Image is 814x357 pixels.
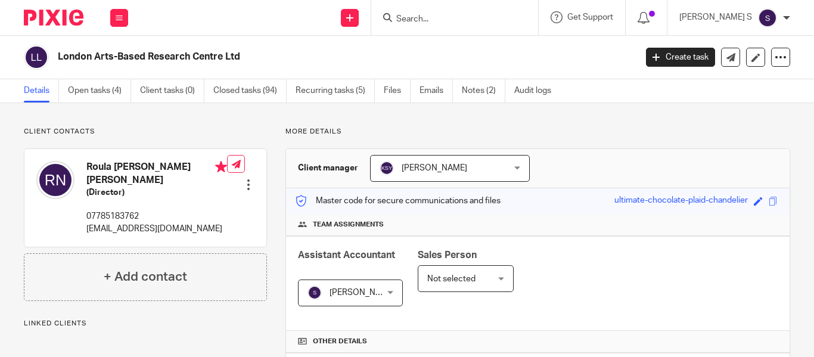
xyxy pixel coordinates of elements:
span: [PERSON_NAME] [402,164,467,172]
a: Client tasks (0) [140,79,204,103]
a: Closed tasks (94) [213,79,287,103]
p: [PERSON_NAME] S [679,11,752,23]
span: Sales Person [418,250,477,260]
img: Pixie [24,10,83,26]
div: ultimate-chocolate-plaid-chandelier [614,194,748,208]
p: 07785183762 [86,210,227,222]
a: Details [24,79,59,103]
p: More details [285,127,790,136]
a: Open tasks (4) [68,79,131,103]
span: Not selected [427,275,476,283]
span: Other details [313,337,367,346]
p: Client contacts [24,127,267,136]
a: Audit logs [514,79,560,103]
h4: Roula [PERSON_NAME] [PERSON_NAME] [86,161,227,187]
span: [PERSON_NAME] S [330,288,402,297]
input: Search [395,14,502,25]
h3: Client manager [298,162,358,174]
p: Linked clients [24,319,267,328]
p: Master code for secure communications and files [295,195,501,207]
a: Files [384,79,411,103]
h5: (Director) [86,187,227,198]
i: Primary [215,161,227,173]
a: Create task [646,48,715,67]
span: Get Support [567,13,613,21]
a: Emails [420,79,453,103]
img: svg%3E [24,45,49,70]
img: svg%3E [758,8,777,27]
img: svg%3E [36,161,74,199]
span: Assistant Accountant [298,250,395,260]
span: Team assignments [313,220,384,229]
img: svg%3E [307,285,322,300]
a: Notes (2) [462,79,505,103]
img: svg%3E [380,161,394,175]
p: [EMAIL_ADDRESS][DOMAIN_NAME] [86,223,227,235]
h4: + Add contact [104,268,187,286]
h2: London Arts-Based Research Centre Ltd [58,51,514,63]
a: Recurring tasks (5) [296,79,375,103]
